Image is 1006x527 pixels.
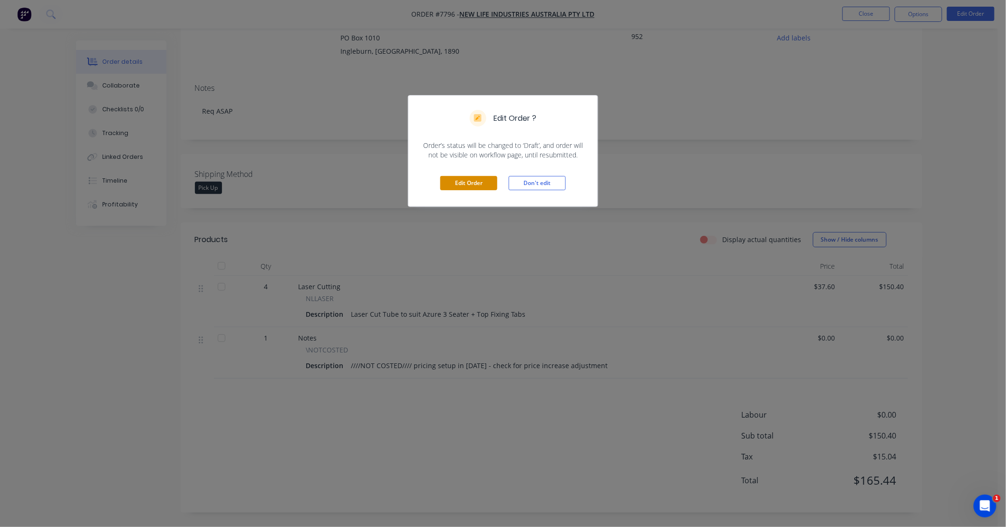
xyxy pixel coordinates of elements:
[440,176,497,190] button: Edit Order
[509,176,566,190] button: Don't edit
[974,495,996,517] iframe: Intercom live chat
[420,141,586,160] span: Order’s status will be changed to ‘Draft’, and order will not be visible on workflow page, until ...
[993,495,1001,502] span: 1
[494,113,537,124] h5: Edit Order ?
